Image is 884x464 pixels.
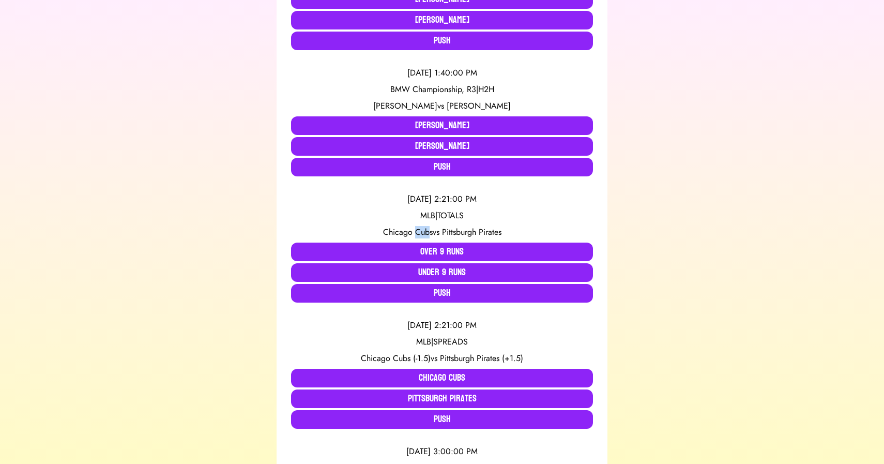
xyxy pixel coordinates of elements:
[291,336,593,348] div: MLB | SPREADS
[291,100,593,112] div: vs
[291,319,593,332] div: [DATE] 2:21:00 PM
[291,445,593,458] div: [DATE] 3:00:00 PM
[291,193,593,205] div: [DATE] 2:21:00 PM
[291,209,593,222] div: MLB | TOTALS
[291,226,593,238] div: vs
[291,390,593,408] button: Pittsburgh Pirates
[291,32,593,50] button: Push
[291,11,593,29] button: [PERSON_NAME]
[291,410,593,429] button: Push
[373,100,437,112] span: [PERSON_NAME]
[291,284,593,303] button: Push
[291,352,593,365] div: vs
[361,352,431,364] span: Chicago Cubs (-1.5)
[291,116,593,135] button: [PERSON_NAME]
[291,158,593,176] button: Push
[442,226,501,238] span: Pittsburgh Pirates
[440,352,523,364] span: Pittsburgh Pirates (+1.5)
[291,67,593,79] div: [DATE] 1:40:00 PM
[447,100,511,112] span: [PERSON_NAME]
[291,369,593,387] button: Chicago Cubs
[291,263,593,282] button: Under 9 Runs
[291,137,593,156] button: [PERSON_NAME]
[291,83,593,96] div: BMW Championship, R3 | H2H
[383,226,433,238] span: Chicago Cubs
[291,243,593,261] button: Over 9 Runs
